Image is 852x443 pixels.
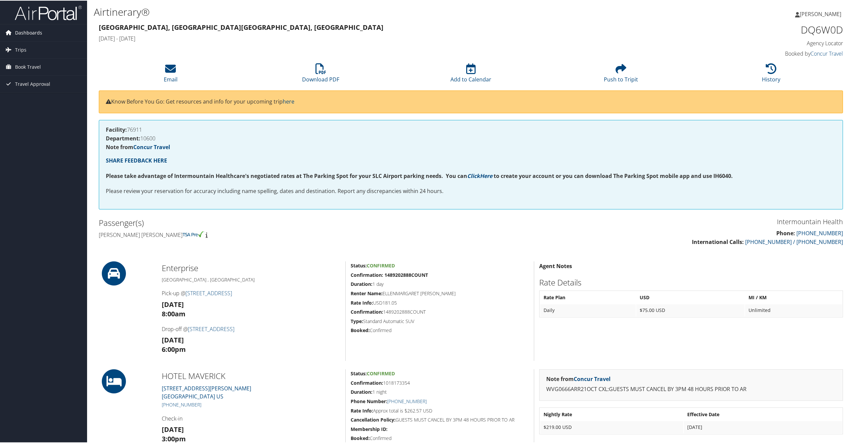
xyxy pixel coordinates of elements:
[351,290,529,296] h5: ELLENMARGARET [PERSON_NAME]
[540,408,683,420] th: Nightly Rate
[664,22,843,36] h1: DQ6W0D
[183,231,204,237] img: tsa-precheck.png
[351,425,387,432] strong: Membership ID:
[162,262,340,273] h2: Enterprise
[351,379,383,385] strong: Confirmation:
[351,416,396,422] strong: Cancellation Policy:
[106,172,467,179] strong: Please take advantage of Intermountain Healthcare's negotiated rates at The Parking Spot for your...
[106,186,836,195] p: Please review your reservation for accuracy including name spelling, dates and destination. Repor...
[162,401,201,407] a: [PHONE_NUMBER]
[684,408,842,420] th: Effective Date
[351,317,529,324] h5: Standard Automatic SUV
[636,291,744,303] th: USD
[162,370,340,381] h2: HOTEL MAVERICK
[283,97,294,105] a: here
[546,375,611,382] strong: Note from
[776,229,795,236] strong: Phone:
[762,66,780,82] a: History
[351,388,372,394] strong: Duration:
[351,407,373,413] strong: Rate Info:
[351,299,529,306] h5: USD181.05
[745,291,842,303] th: MI / KM
[546,384,836,393] p: WVG0666ARR21OCT CXL:GUESTS MUST CANCEL BY 3PM 48 HOURS PRIOR TO AR
[351,308,529,315] h5: 1489202888COUNT
[351,271,428,277] strong: Confirmation: 1489202888COUNT
[351,407,529,414] h5: Approx total is $262.57 USD
[604,66,638,82] a: Push to Tripit
[15,75,50,92] span: Travel Approval
[810,49,843,57] a: Concur Travel
[480,172,492,179] a: Here
[574,375,611,382] a: Concur Travel
[162,434,186,443] strong: 3:00pm
[539,262,572,269] strong: Agent Notes
[745,304,842,316] td: Unlimited
[351,280,372,287] strong: Duration:
[745,238,843,245] a: [PHONE_NUMBER] / [PHONE_NUMBER]
[162,344,186,353] strong: 6:00pm
[367,262,395,268] span: Confirmed
[351,326,529,333] h5: Confirmed
[162,299,184,308] strong: [DATE]
[99,34,654,42] h4: [DATE] - [DATE]
[494,172,733,179] strong: to create your account or you can download The Parking Spot mobile app and use IH6040.
[99,231,466,238] h4: [PERSON_NAME] [PERSON_NAME]
[351,397,387,404] strong: Phone Number:
[351,308,383,314] strong: Confirmation:
[162,335,184,344] strong: [DATE]
[162,276,340,282] h5: [GEOGRAPHIC_DATA] , [GEOGRAPHIC_DATA]
[664,39,843,46] h4: Agency Locator
[106,156,167,164] a: SHARE FEEDBACK HERE
[692,238,744,245] strong: International Calls:
[106,126,836,132] h4: 76911
[476,216,843,226] h3: Intermountain Health
[539,276,843,288] h2: Rate Details
[302,66,339,82] a: Download PDF
[188,325,234,332] a: [STREET_ADDRESS]
[636,304,744,316] td: $75.00 USD
[162,424,184,433] strong: [DATE]
[99,22,383,31] strong: [GEOGRAPHIC_DATA], [GEOGRAPHIC_DATA] [GEOGRAPHIC_DATA], [GEOGRAPHIC_DATA]
[795,3,848,23] a: [PERSON_NAME]
[540,291,636,303] th: Rate Plan
[162,325,340,332] h4: Drop-off @
[387,397,427,404] a: [PHONE_NUMBER]
[351,290,382,296] strong: Renter Name:
[351,299,373,305] strong: Rate Info:
[99,216,466,228] h2: Passenger(s)
[15,41,26,58] span: Trips
[106,135,836,140] h4: 10600
[796,229,843,236] a: [PHONE_NUMBER]
[351,416,529,423] h5: GUESTS MUST CANCEL BY 3PM 48 HOURS PRIOR TO AR
[367,370,395,376] span: Confirmed
[162,384,251,399] a: [STREET_ADDRESS][PERSON_NAME][GEOGRAPHIC_DATA] US
[800,10,841,17] span: [PERSON_NAME]
[664,49,843,57] h4: Booked by
[15,4,82,20] img: airportal-logo.png
[15,58,41,75] span: Book Travel
[684,421,842,433] td: [DATE]
[106,143,170,150] strong: Note from
[164,66,177,82] a: Email
[106,134,140,141] strong: Department:
[162,309,186,318] strong: 8:00am
[162,289,340,296] h4: Pick-up @
[351,262,367,268] strong: Status:
[94,4,596,18] h1: Airtinerary®
[351,379,529,386] h5: 1018173354
[106,97,836,106] p: Know Before You Go: Get resources and info for your upcoming trip
[133,143,170,150] a: Concur Travel
[162,414,340,422] h4: Check-in
[351,434,370,441] strong: Booked:
[351,434,529,441] h5: Confirmed
[467,172,480,179] a: Click
[351,317,363,324] strong: Type:
[15,24,42,41] span: Dashboards
[351,370,367,376] strong: Status:
[186,289,232,296] a: [STREET_ADDRESS]
[540,421,683,433] td: $219.00 USD
[351,326,370,333] strong: Booked:
[351,280,529,287] h5: 1 day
